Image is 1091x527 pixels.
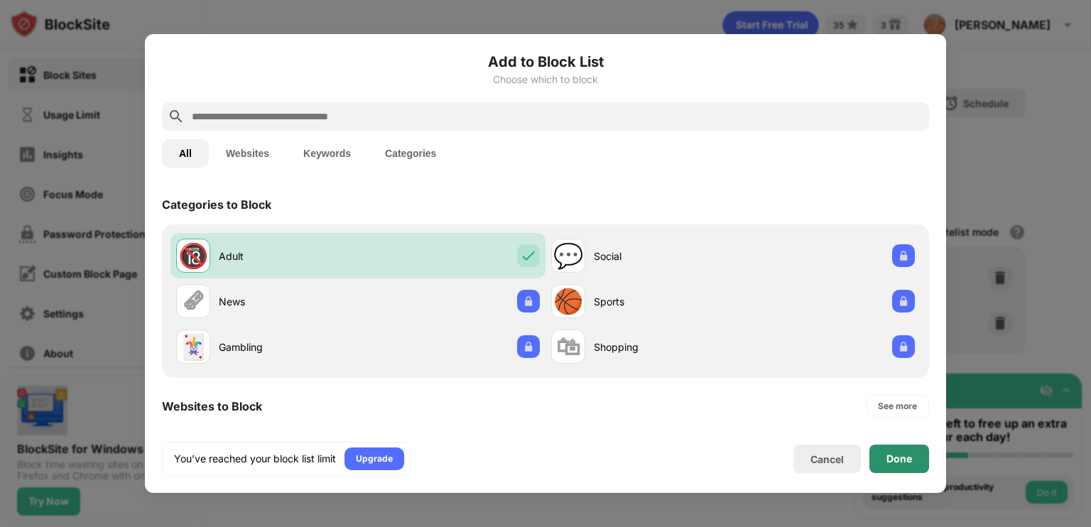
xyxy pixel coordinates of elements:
div: 🃏 [178,332,208,362]
div: Gambling [219,339,358,354]
div: Websites to Block [162,399,262,413]
div: News [219,294,358,309]
div: Choose which to block [162,74,929,85]
button: Categories [368,139,453,168]
div: Categories to Block [162,197,271,212]
div: Sports [594,294,733,309]
button: Websites [209,139,286,168]
div: Adult [219,249,358,263]
h6: Add to Block List [162,51,929,72]
div: 💬 [553,241,583,271]
div: 🗞 [181,287,205,316]
div: 🔞 [178,241,208,271]
div: You’ve reached your block list limit [174,452,336,466]
div: See more [878,399,917,413]
div: 🛍 [556,332,580,362]
div: Cancel [810,453,844,465]
img: search.svg [168,108,185,125]
div: Social [594,249,733,263]
button: All [162,139,209,168]
div: Upgrade [356,452,393,466]
div: Done [886,453,912,464]
div: Shopping [594,339,733,354]
div: 🏀 [553,287,583,316]
button: Keywords [286,139,368,168]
